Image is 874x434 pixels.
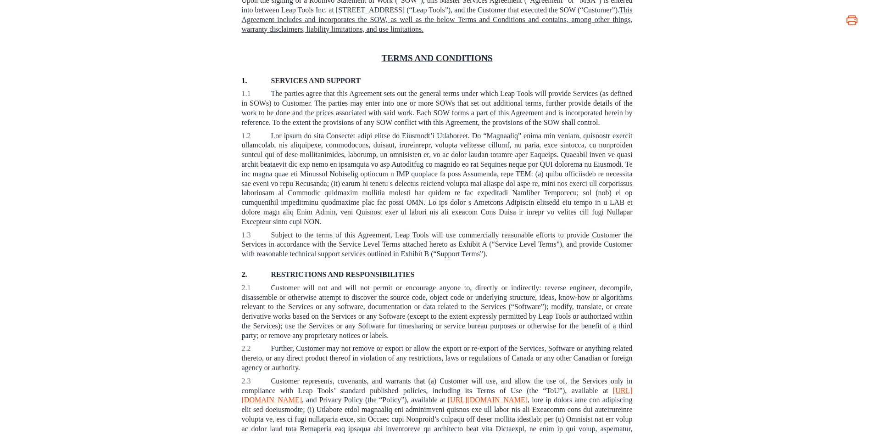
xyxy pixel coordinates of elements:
[242,89,633,127] p: The parties agree that this Agreement sets out the general terms under which Leap Tools will prov...
[242,231,271,240] span: 1.3
[242,52,633,65] h1: TERMS AND CONDITIONS
[242,89,271,99] span: 1.1
[242,344,633,372] p: Further, Customer may not remove or export or allow the export or re-export of the Services, Soft...
[242,76,271,86] span: 1.
[242,344,271,354] span: 2.2
[242,76,633,86] p: SERVICES AND SUPPORT
[242,131,633,227] p: Lor ipsum do sita Consectet adipi elitse do Eiusmodt’i Utlaboreet. Do “Magnaaliq” enima min venia...
[242,131,271,141] span: 1.2
[242,377,271,386] span: 2.3
[242,270,633,280] p: RESTRICTIONS AND RESPONSIBILITIES
[242,283,271,293] span: 2.1
[242,283,633,341] p: Customer will not and will not permit or encourage anyone to, directly or indirectly: reverse eng...
[242,6,633,33] ins: This Agreement includes and incorporates the SOW, as well as the below Terms and Conditions and c...
[242,231,633,259] p: Subject to the terms of this Agreement, Leap Tools will use commercially reasonable efforts to pr...
[448,396,528,404] a: [URL][DOMAIN_NAME]
[242,270,271,280] span: 2.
